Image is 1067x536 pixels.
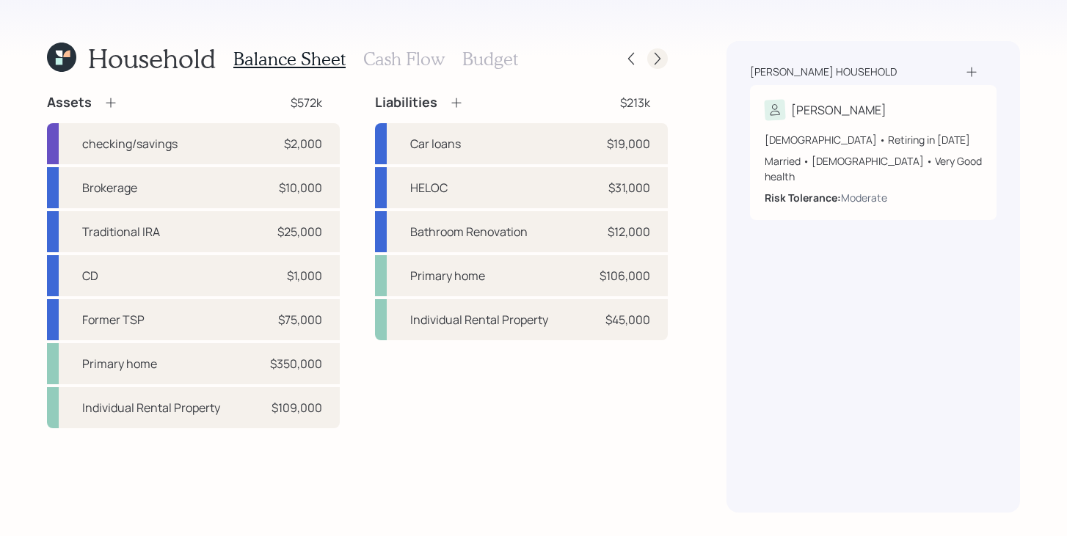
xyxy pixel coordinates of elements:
h4: Liabilities [375,95,437,111]
div: Moderate [841,190,887,205]
div: Individual Rental Property [410,311,548,328]
div: $109,000 [272,399,322,416]
div: [PERSON_NAME] [791,101,886,119]
div: $45,000 [605,311,650,328]
div: Former TSP [82,311,145,328]
div: Married • [DEMOGRAPHIC_DATA] • Very Good health [765,153,982,184]
div: Primary home [82,355,157,372]
div: $1,000 [287,267,322,284]
div: Individual Rental Property [82,399,220,416]
div: CD [82,267,98,284]
div: $10,000 [279,179,322,197]
div: $106,000 [600,267,650,284]
div: $2,000 [284,135,322,153]
div: Primary home [410,267,485,284]
h3: Budget [462,48,518,70]
h3: Balance Sheet [233,48,346,70]
b: Risk Tolerance: [765,191,841,205]
h1: Household [88,43,216,74]
div: $572k [291,94,322,111]
div: Brokerage [82,179,137,197]
div: Car loans [410,135,461,153]
div: Bathroom Renovation [410,223,528,241]
div: checking/savings [82,135,178,153]
div: HELOC [410,179,448,197]
div: $25,000 [277,223,322,241]
h4: Assets [47,95,92,111]
div: [PERSON_NAME] household [750,65,897,79]
div: $31,000 [608,179,650,197]
div: Traditional IRA [82,223,160,241]
div: [DEMOGRAPHIC_DATA] • Retiring in [DATE] [765,132,982,147]
div: $19,000 [607,135,650,153]
div: $213k [620,94,650,111]
div: $12,000 [608,223,650,241]
div: $75,000 [278,311,322,328]
h3: Cash Flow [363,48,445,70]
div: $350,000 [270,355,322,372]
